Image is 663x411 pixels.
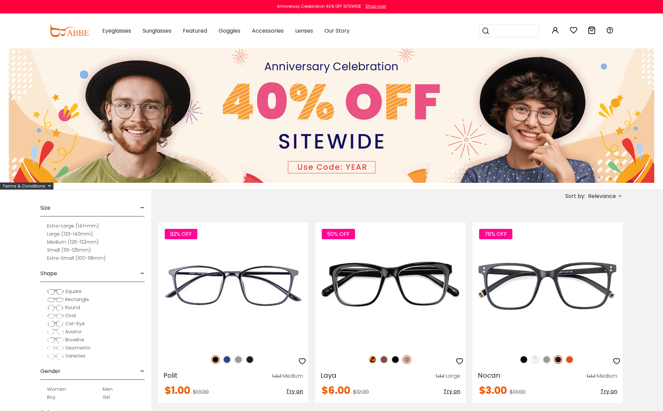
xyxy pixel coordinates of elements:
label: Small (119-125mm) [47,246,91,254]
a: Shop now [362,3,386,9]
img: promotion [9,48,654,183]
span: - [140,363,145,379]
span: Size [40,200,50,216]
span: Sunglasses [143,27,171,35]
img: Matte Black [554,355,562,364]
span: Oval [65,312,76,319]
img: Rectangle.png [47,296,64,303]
span: Featured [183,27,207,35]
span: 76% OFF [479,229,512,239]
span: Shape [40,265,57,282]
img: Gun [402,355,411,364]
span: Cat-Eye [65,320,85,327]
img: Clear [531,355,540,364]
span: Sort by: [565,192,585,200]
img: Cat-Eye.png [47,321,64,327]
span: Square [65,288,82,295]
img: Black [211,355,220,364]
img: Orange [565,355,574,364]
img: Varieties.png [47,353,64,360]
img: Gray [234,355,243,364]
h1: promotion [9,48,27,52]
img: Blue [223,355,231,364]
div: Medium [282,372,303,380]
img: Geometric.png [47,345,64,352]
span: $12.00 [353,388,369,396]
label: Large (133-140mm) [47,230,93,238]
img: Black [391,355,400,364]
span: Aviator [65,328,82,335]
img: Browline.png [47,337,64,343]
span: - [140,200,145,216]
span: $13.00 [193,388,209,396]
span: Round [65,304,80,311]
img: Matte Black [245,355,254,364]
img: Brown [380,355,388,364]
span: Accessories [252,27,284,35]
div: Anniversay Celebration 40% OFF SITEWIDE [277,3,361,9]
img: Gun Laya - Plastic ,Universal Bridge Fit [315,222,465,348]
span: Rectangle [65,296,89,303]
span: Nocan [478,371,500,380]
span: 92% OFF [165,229,197,239]
span: $3.00 [479,383,507,398]
label: Extra-Small (100-118mm) [47,254,106,262]
label: Girl [103,393,110,401]
label: Medium (126-132mm) [47,238,99,246]
span: Goggles [219,27,240,35]
div: Shop now [365,3,386,9]
span: Polit [163,371,178,380]
span: Laya [320,371,337,380]
button: Try on [443,385,460,398]
span: Try on [443,387,460,395]
span: Eyeglasses [102,27,131,35]
label: Extra-Large (141+mm) [47,222,99,230]
img: size ruler [273,374,281,379]
div: Large [445,372,460,380]
span: Try on [286,387,303,395]
img: Round.png [47,304,64,311]
img: size ruler [436,374,444,379]
button: Try on [600,385,617,398]
button: Try on [286,385,303,398]
img: Black [519,355,528,364]
span: Try on [600,387,617,395]
span: $13.00 [510,388,525,396]
img: Black Polit - TR ,Universal Bridge Fit [158,222,308,348]
div: Medium [596,372,617,380]
img: size ruler [587,374,595,379]
label: Boy [47,393,55,401]
span: Lenses [295,27,313,35]
label: Men [103,385,113,393]
span: Varieties [65,353,85,359]
span: $6.00 [322,383,350,398]
span: Browline [65,336,84,343]
img: Square.png [47,288,64,295]
span: Relevance [588,190,616,202]
span: - [140,265,145,282]
img: Aviator.png [47,329,64,335]
img: Leopard [368,355,377,364]
img: Matte-black Nocan - TR ,Universal Bridge Fit [472,222,623,348]
span: Our Story [324,27,350,35]
img: abbeglasses.com [49,25,89,37]
img: Oval.png [47,313,64,319]
span: Geometric [65,344,91,351]
label: Women [47,385,66,393]
img: Gray [542,355,551,364]
span: 50% OFF [322,229,355,239]
span: Gender [40,363,61,379]
span: $1.00 [165,383,190,398]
